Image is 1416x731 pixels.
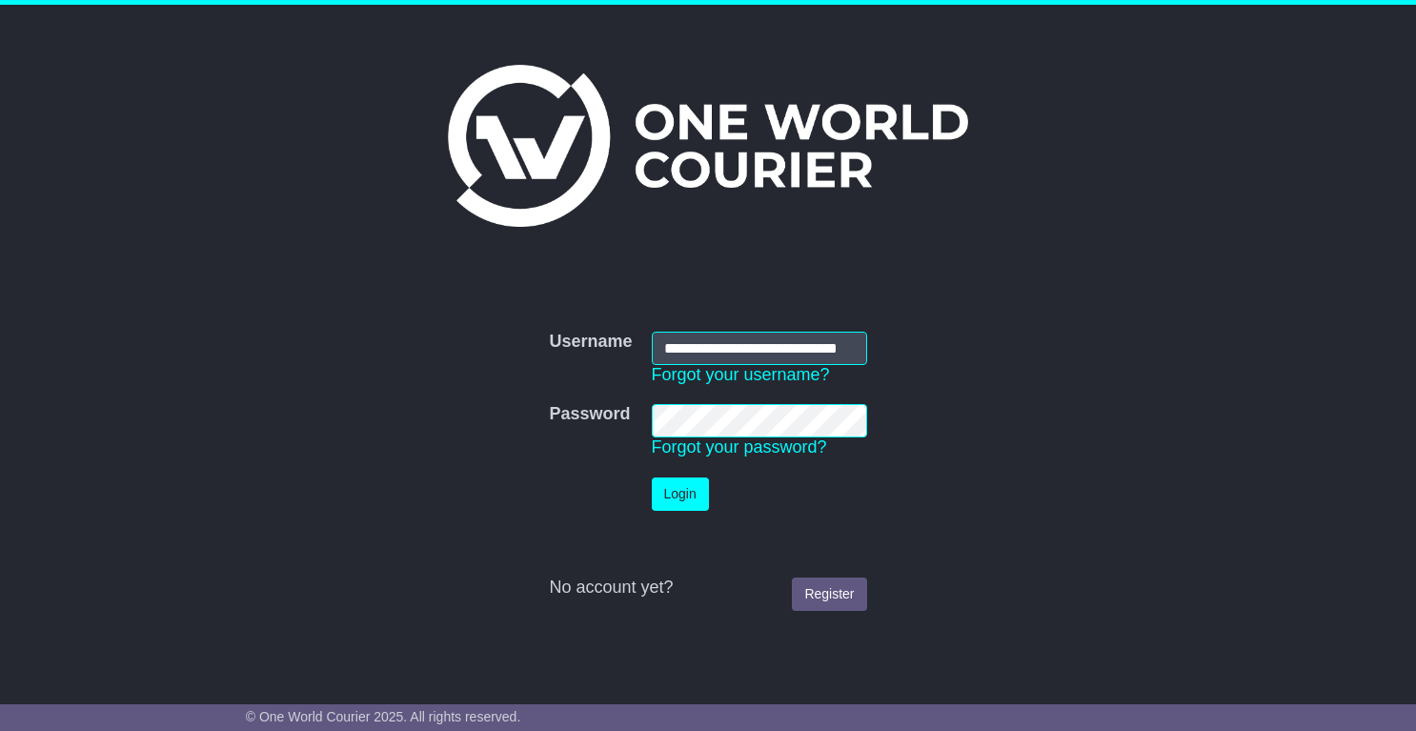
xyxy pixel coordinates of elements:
[792,578,866,611] a: Register
[246,709,521,724] span: © One World Courier 2025. All rights reserved.
[652,365,830,384] a: Forgot your username?
[652,437,827,457] a: Forgot your password?
[448,65,968,227] img: One World
[652,477,709,511] button: Login
[549,578,866,599] div: No account yet?
[549,332,632,353] label: Username
[549,404,630,425] label: Password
